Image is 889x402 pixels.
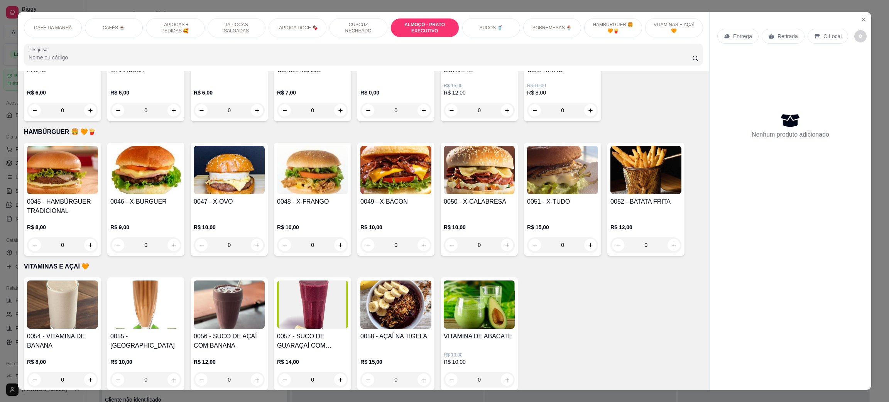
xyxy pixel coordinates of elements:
p: R$ 10,00 [444,223,515,231]
p: R$ 15,00 [527,223,598,231]
h4: 0054 - VITAMINA DE BANANA [27,332,98,350]
button: increase-product-quantity [251,104,263,117]
p: R$ 15,00 [360,358,431,366]
label: Pesquisa [29,46,50,53]
p: ALMOÇO - PRATO EXECUTIVO [397,22,453,34]
img: product-image [194,280,265,329]
input: Pesquisa [29,54,692,61]
p: SUCOS 🥤 [479,25,503,31]
p: R$ 6,00 [110,89,181,96]
button: decrease-product-quantity [854,30,867,42]
img: product-image [527,146,598,194]
img: product-image [444,280,515,329]
h4: 0055 - [GEOGRAPHIC_DATA] [110,332,181,350]
p: R$ 6,00 [27,89,98,96]
p: R$ 10,00 [194,223,265,231]
p: Retirada [777,32,798,40]
p: CAFÉ DA MANHÃ [34,25,72,31]
p: R$ 14,00 [277,358,348,366]
img: product-image [360,280,431,329]
button: Close [857,14,870,26]
p: R$ 0,00 [360,89,431,96]
h4: 0045 - HAMBÚRGUER TRADICIONAL [27,197,98,216]
p: R$ 6,00 [194,89,265,96]
h4: VITAMINA DE ABACATE [444,332,515,341]
img: product-image [277,146,348,194]
p: TAPIOCAS SALGADAS [214,22,259,34]
img: product-image [110,280,181,329]
p: Entrega [733,32,752,40]
p: C.Local [823,32,842,40]
img: product-image [610,146,681,194]
button: increase-product-quantity [334,104,346,117]
p: TAPIOCAS + PEDIDAS 🥰 [152,22,198,34]
p: R$ 8,00 [27,358,98,366]
h4: 0049 - X-BACON [360,197,431,206]
p: R$ 9,00 [110,223,181,231]
p: R$ 13,00 [444,352,515,358]
h4: 0046 - X-BURGUER [110,197,181,206]
p: R$ 10,00 [277,223,348,231]
button: decrease-product-quantity [29,104,41,117]
h4: 0050 - X-CALABRESA [444,197,515,206]
button: increase-product-quantity [84,104,96,117]
button: decrease-product-quantity [112,104,124,117]
p: VITAMINAS E AÇAÍ 🧡 [24,262,703,271]
p: CUSCUZ RECHEADO [336,22,381,34]
img: product-image [444,146,515,194]
h4: 0047 - X-OVO [194,197,265,206]
p: R$ 10,00 [444,358,515,366]
p: SOBREMESAS 🍨 [532,25,572,31]
h4: 0056 - SUCO DE AÇAÍ COM BANANA [194,332,265,350]
h4: 0057 - SUCO DE GUARAÇAÍ COM BANANA [277,332,348,350]
p: R$ 12,00 [610,223,681,231]
p: R$ 10,00 [527,83,598,89]
p: CAFÉS ☕️ [103,25,125,31]
p: R$ 8,00 [27,223,98,231]
img: product-image [360,146,431,194]
p: HAMBÚRGUER 🍔 🧡🍟 [591,22,635,34]
p: R$ 15,00 [444,83,515,89]
img: product-image [110,146,181,194]
img: product-image [27,146,98,194]
img: product-image [27,280,98,329]
p: R$ 8,00 [527,89,598,96]
p: R$ 12,00 [194,358,265,366]
h4: 0051 - X-TUDO [527,197,598,206]
p: HAMBÚRGUER 🍔 🧡🍟 [24,127,703,137]
p: R$ 10,00 [110,358,181,366]
button: decrease-product-quantity [279,104,291,117]
p: TAPIOCA DOCE 🍫 [277,25,318,31]
button: decrease-product-quantity [195,104,208,117]
h4: 0058 - AÇAÍ NA TIGELA [360,332,431,341]
button: increase-product-quantity [167,104,180,117]
h4: 0052 - BATATA FRITA [610,197,681,206]
p: R$ 7,00 [277,89,348,96]
p: R$ 12,00 [444,89,515,96]
img: product-image [277,280,348,329]
img: product-image [194,146,265,194]
p: R$ 10,00 [360,223,431,231]
p: VITAMINAS E AÇAÍ 🧡 [652,22,696,34]
p: Nenhum produto adicionado [752,130,829,139]
h4: 0048 - X-FRANGO [277,197,348,206]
